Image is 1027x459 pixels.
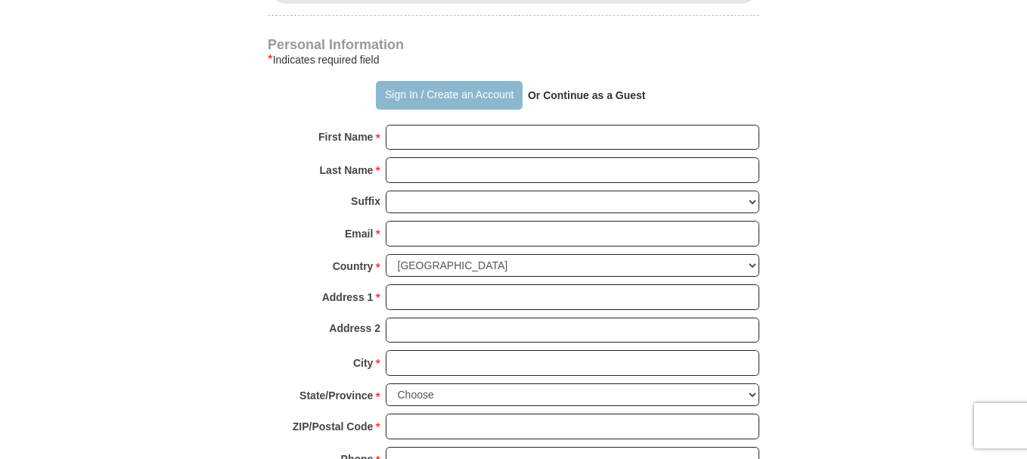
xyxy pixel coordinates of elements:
[376,81,522,110] button: Sign In / Create an Account
[268,51,759,69] div: Indicates required field
[318,126,373,147] strong: First Name
[353,352,373,374] strong: City
[320,160,374,181] strong: Last Name
[329,318,380,339] strong: Address 2
[322,287,374,308] strong: Address 1
[351,191,380,212] strong: Suffix
[333,256,374,277] strong: Country
[528,89,646,101] strong: Or Continue as a Guest
[345,223,373,244] strong: Email
[299,385,373,406] strong: State/Province
[293,416,374,437] strong: ZIP/Postal Code
[268,39,759,51] h4: Personal Information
